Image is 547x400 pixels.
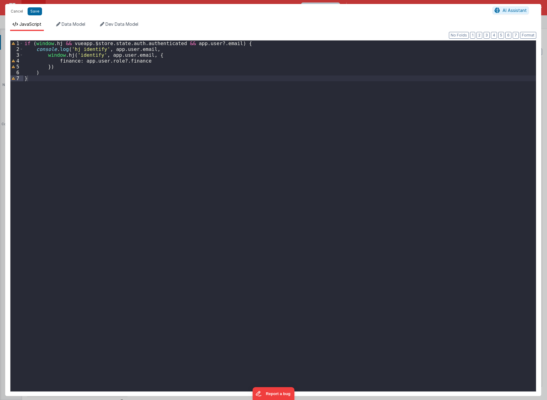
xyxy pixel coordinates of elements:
[253,387,295,400] iframe: Marker.io feedback button
[449,32,469,39] button: No Folds
[484,32,490,39] button: 3
[491,32,497,39] button: 4
[28,7,42,15] button: Save
[476,32,482,39] button: 2
[520,32,536,39] button: Format
[498,32,504,39] button: 5
[503,8,527,13] span: AI Assistant
[10,75,23,81] div: 7
[505,32,511,39] button: 6
[8,7,26,16] button: Cancel
[10,52,23,58] div: 3
[62,21,85,27] span: Data Model
[10,40,23,46] div: 1
[470,32,475,39] button: 1
[105,21,138,27] span: Dev Data Model
[492,6,529,14] button: AI Assistant
[19,21,41,27] span: JavaScript
[10,46,23,52] div: 2
[513,32,519,39] button: 7
[10,64,23,70] div: 5
[10,58,23,64] div: 4
[10,70,23,75] div: 6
